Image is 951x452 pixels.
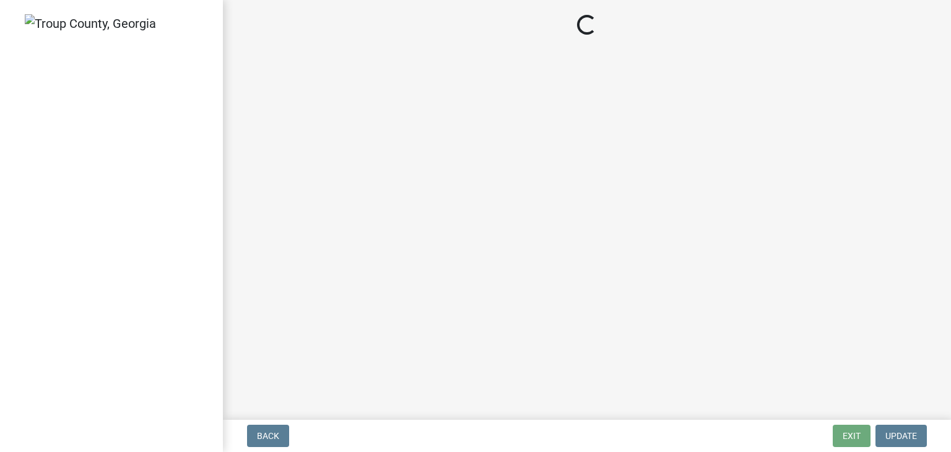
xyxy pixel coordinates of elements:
[833,425,871,447] button: Exit
[885,431,917,441] span: Update
[257,431,279,441] span: Back
[247,425,289,447] button: Back
[25,14,156,33] img: Troup County, Georgia
[875,425,927,447] button: Update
